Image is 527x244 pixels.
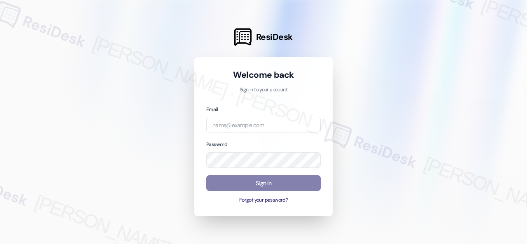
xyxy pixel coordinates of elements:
p: Sign in to your account [206,86,321,94]
label: Email [206,106,218,113]
label: Password [206,141,227,148]
h1: Welcome back [206,69,321,81]
img: ResiDesk Logo [234,28,252,46]
input: name@example.com [206,117,321,133]
span: ResiDesk [256,31,293,43]
button: Sign In [206,175,321,191]
button: Forgot your password? [206,197,321,204]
